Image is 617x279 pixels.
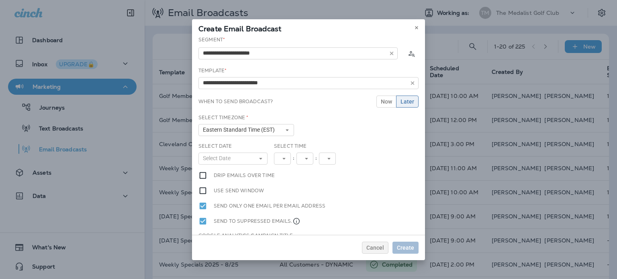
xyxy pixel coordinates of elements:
label: Drip emails over time [214,171,275,180]
button: Cancel [362,242,388,254]
button: Create [392,242,419,254]
span: Now [381,99,392,104]
label: Send only one email per email address [214,202,325,210]
button: Eastern Standard Time (EST) [198,124,294,136]
div: Create Email Broadcast [192,19,425,36]
label: Segment [198,37,225,43]
button: Later [396,96,419,108]
span: Select Date [203,155,234,162]
div: : [291,153,296,165]
div: : [313,153,319,165]
button: Select Date [198,153,268,165]
button: Now [376,96,396,108]
label: When to send broadcast? [198,98,273,105]
label: Send to suppressed emails. [214,217,300,226]
label: Template [198,67,227,74]
span: Eastern Standard Time (EST) [203,126,278,133]
label: Google Analytics Campaign Title [198,232,293,239]
label: Select Time [274,143,307,149]
span: Cancel [366,245,384,250]
label: Use send window [214,186,264,195]
label: Select Timezone [198,114,248,121]
label: Select Date [198,143,232,149]
button: Calculate the estimated number of emails to be sent based on selected segment. (This could take a... [404,46,419,61]
span: Create [397,245,414,250]
span: Later [400,99,414,104]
